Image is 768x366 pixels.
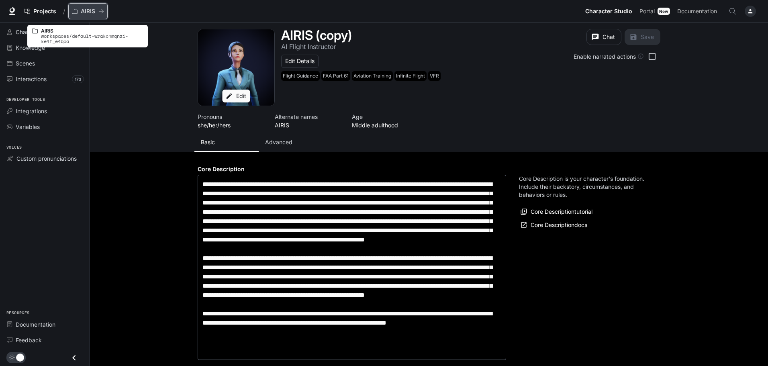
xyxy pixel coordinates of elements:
[198,29,274,106] button: Open character avatar dialog
[60,7,68,16] div: /
[585,6,632,16] span: Character Studio
[3,120,86,134] a: Variables
[3,333,86,347] a: Feedback
[323,73,349,79] p: FAA Part 61
[223,90,250,103] button: Edit
[16,123,40,131] span: Variables
[275,121,342,129] p: AIRIS
[352,112,419,129] button: Open character details dialog
[198,29,274,106] div: Avatar image
[281,55,319,68] button: Edit Details
[725,3,741,19] button: Open Command Menu
[281,29,352,42] button: Open character details dialog
[16,28,45,36] span: Characters
[72,75,84,83] span: 173
[16,75,47,83] span: Interactions
[281,27,352,43] h1: AIRIS (copy)
[16,336,42,344] span: Feedback
[16,59,35,67] span: Scenes
[275,112,342,121] p: Alternate names
[321,71,352,81] span: FAA Part 61
[41,28,143,33] p: AIRIS
[428,71,442,81] span: VFR
[16,107,47,115] span: Integrations
[16,320,55,329] span: Documentation
[394,71,428,81] span: Infinite Flight
[16,43,45,52] span: Knowledge
[639,6,655,16] span: Portal
[677,6,717,16] span: Documentation
[68,3,108,19] button: All workspaces
[3,104,86,118] a: Integrations
[519,205,594,219] button: Core Descriptiontutorial
[586,29,621,45] button: Chat
[574,52,644,61] div: Enable narrated actions
[21,3,60,19] a: Go to projects
[352,71,394,81] span: Aviation Training
[201,138,215,146] p: Basic
[275,112,342,129] button: Open character details dialog
[352,121,419,129] p: Middle adulthood
[636,3,673,19] a: PortalNew
[198,175,506,360] div: label
[65,350,83,366] button: Close drawer
[281,71,321,81] span: Flight Guidance
[519,175,647,199] p: Core Description is your character's foundation. Include their backstory, circumstances, and beha...
[198,112,265,129] button: Open character details dialog
[3,317,86,331] a: Documentation
[81,8,95,15] p: AIRIS
[3,25,86,39] a: Characters
[3,151,86,166] a: Custom pronunciations
[396,73,425,79] p: Infinite Flight
[283,73,318,79] p: Flight Guidance
[281,71,442,84] button: Open character details dialog
[41,33,143,44] p: workspaces/default-wrakcnmqnzi-ke4f_e4bpa
[33,8,56,15] span: Projects
[198,112,265,121] p: Pronouns
[3,41,86,55] a: Knowledge
[198,165,506,173] h4: Core Description
[582,3,635,19] a: Character Studio
[16,353,24,362] span: Dark mode toggle
[519,219,589,232] a: Core Descriptiondocs
[265,138,292,146] p: Advanced
[430,73,439,79] p: VFR
[198,121,265,129] p: she/her/hers
[3,72,86,86] a: Interactions
[281,43,336,51] p: AI Flight Instructor
[281,42,336,51] button: Open character details dialog
[3,56,86,70] a: Scenes
[658,8,670,15] div: New
[353,73,391,79] p: Aviation Training
[352,112,419,121] p: Age
[674,3,723,19] a: Documentation
[16,154,77,163] span: Custom pronunciations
